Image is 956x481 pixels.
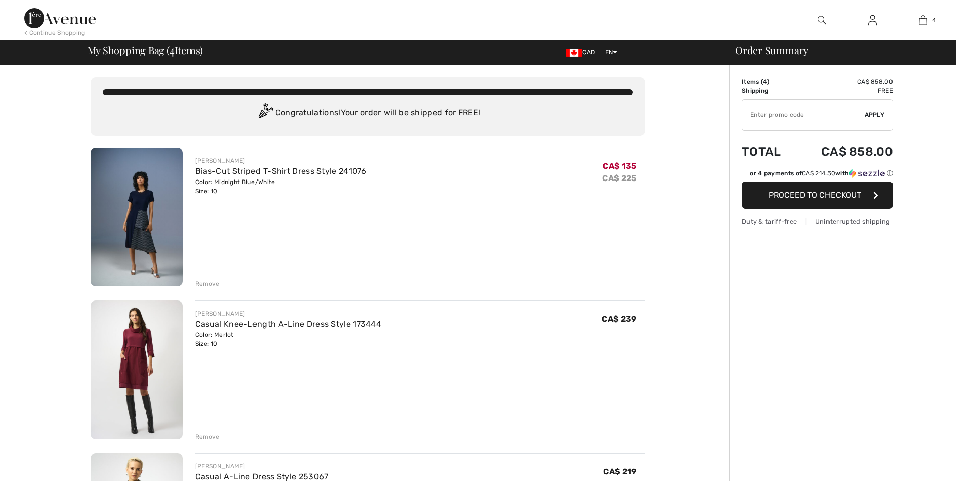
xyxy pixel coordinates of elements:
[802,170,835,177] span: CA$ 214.50
[195,279,220,288] div: Remove
[195,177,367,196] div: Color: Midnight Blue/White Size: 10
[91,148,183,286] img: Bias-Cut Striped T-Shirt Dress Style 241076
[742,86,795,95] td: Shipping
[24,8,96,28] img: 1ère Avenue
[742,217,893,226] div: Duty & tariff-free | Uninterrupted shipping
[602,173,636,183] s: CA$ 225
[566,49,582,57] img: Canadian Dollar
[88,45,203,55] span: My Shopping Bag ( Items)
[769,190,861,200] span: Proceed to Checkout
[195,462,329,471] div: [PERSON_NAME]
[898,14,947,26] a: 4
[91,300,183,439] img: Casual Knee-Length A-Line Dress Style 173444
[602,314,636,324] span: CA$ 239
[919,14,927,26] img: My Bag
[195,309,381,318] div: [PERSON_NAME]
[103,103,633,124] div: Congratulations! Your order will be shipped for FREE!
[932,16,936,25] span: 4
[795,86,893,95] td: Free
[795,135,893,169] td: CA$ 858.00
[255,103,275,124] img: Congratulation2.svg
[195,166,367,176] a: Bias-Cut Striped T-Shirt Dress Style 241076
[860,14,885,27] a: Sign In
[603,467,636,476] span: CA$ 219
[195,432,220,441] div: Remove
[603,161,636,171] span: CA$ 135
[865,110,885,119] span: Apply
[849,169,885,178] img: Sezzle
[742,77,795,86] td: Items ( )
[195,319,381,329] a: Casual Knee-Length A-Line Dress Style 173444
[24,28,85,37] div: < Continue Shopping
[868,14,877,26] img: My Info
[605,49,618,56] span: EN
[818,14,826,26] img: search the website
[742,135,795,169] td: Total
[795,77,893,86] td: CA$ 858.00
[566,49,599,56] span: CAD
[195,330,381,348] div: Color: Merlot Size: 10
[195,156,367,165] div: [PERSON_NAME]
[742,169,893,182] div: or 4 payments ofCA$ 214.50withSezzle Click to learn more about Sezzle
[170,43,175,56] span: 4
[742,182,893,209] button: Proceed to Checkout
[763,78,767,85] span: 4
[750,169,893,178] div: or 4 payments of with
[723,45,950,55] div: Order Summary
[742,100,865,130] input: Promo code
